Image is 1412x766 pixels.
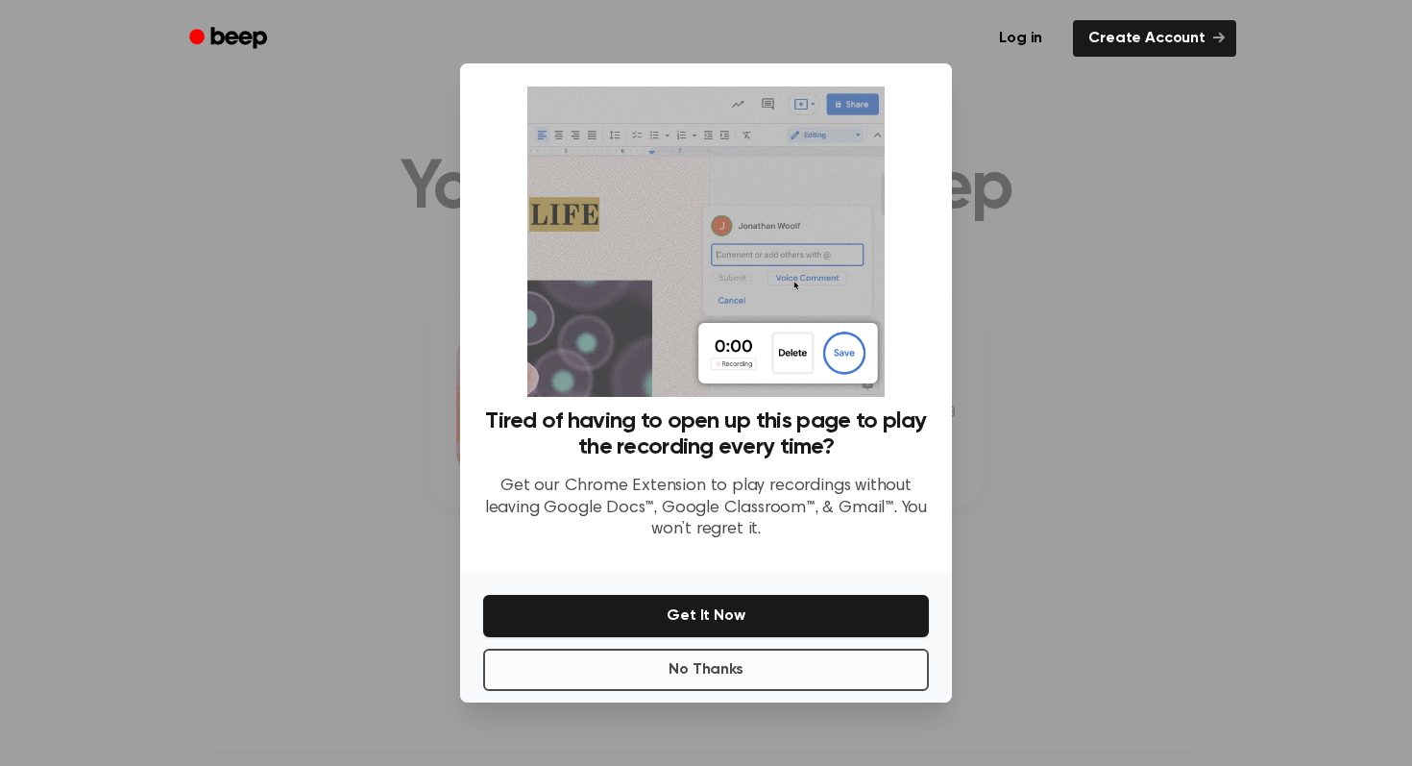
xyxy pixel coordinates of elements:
[483,595,929,637] button: Get It Now
[483,408,929,460] h3: Tired of having to open up this page to play the recording every time?
[980,16,1061,61] a: Log in
[1073,20,1236,57] a: Create Account
[527,86,884,397] img: Beep extension in action
[176,20,284,58] a: Beep
[483,649,929,691] button: No Thanks
[483,476,929,541] p: Get our Chrome Extension to play recordings without leaving Google Docs™, Google Classroom™, & Gm...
